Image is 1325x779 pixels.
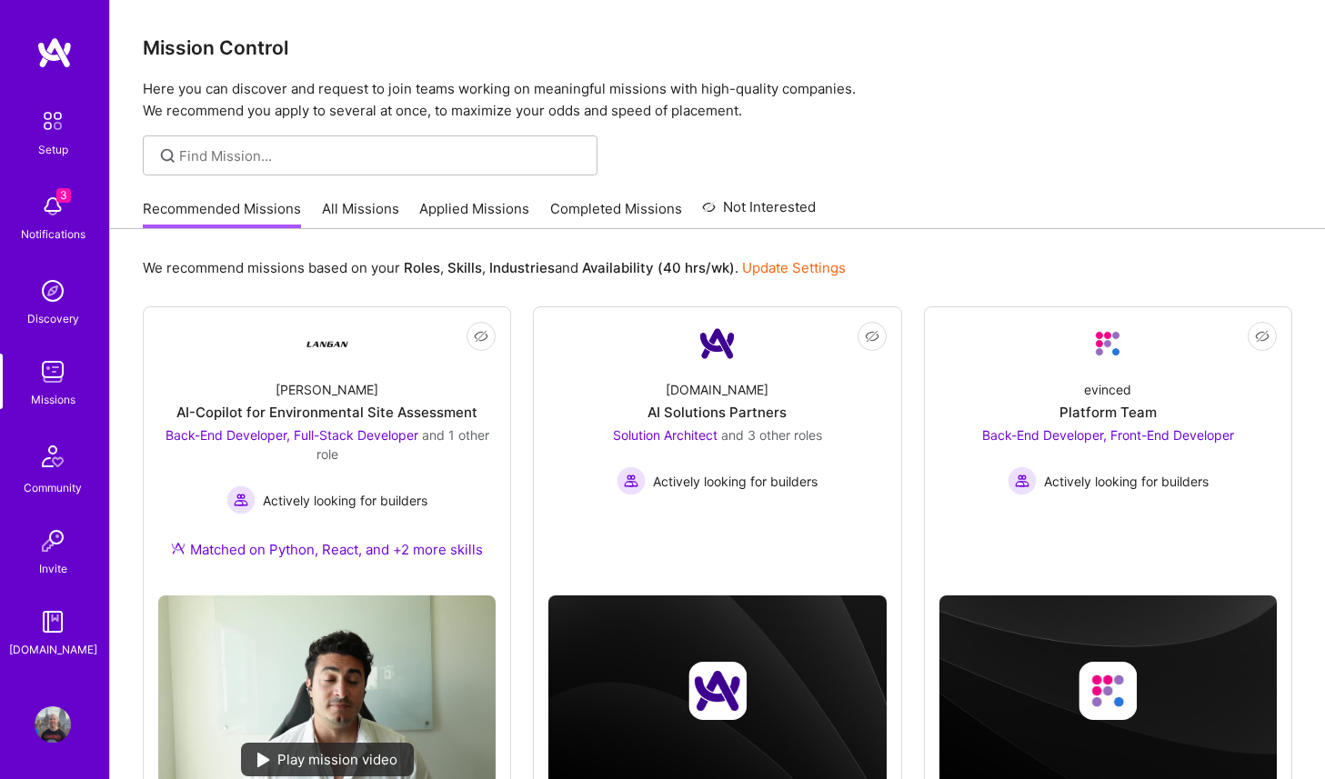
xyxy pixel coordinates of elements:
[653,472,818,491] span: Actively looking for builders
[226,485,256,514] img: Actively looking for builders
[171,541,186,555] img: Ateam Purple Icon
[276,380,378,399] div: [PERSON_NAME]
[257,753,270,767] img: play
[143,36,1292,59] h3: Mission Control
[474,329,488,344] i: icon EyeClosed
[241,743,414,776] div: Play mission video
[31,434,75,478] img: Community
[322,199,399,229] a: All Missions
[419,199,529,229] a: Applied Missions
[39,559,67,578] div: Invite
[35,706,71,743] img: User Avatar
[9,640,97,659] div: [DOMAIN_NAME]
[35,604,71,640] img: guide book
[613,427,718,443] span: Solution Architect
[721,427,822,443] span: and 3 other roles
[865,329,879,344] i: icon EyeClosed
[143,199,301,229] a: Recommended Missions
[489,259,555,276] b: Industries
[27,309,79,328] div: Discovery
[35,354,71,390] img: teamwork
[550,199,682,229] a: Completed Missions
[34,102,72,140] img: setup
[176,403,477,422] div: AI-Copilot for Environmental Site Assessment
[179,146,584,165] input: Find Mission...
[24,478,82,497] div: Community
[263,491,427,510] span: Actively looking for builders
[36,36,73,69] img: logo
[696,322,739,365] img: Company Logo
[647,403,787,422] div: AI Solutions Partners
[143,78,1292,122] p: Here you can discover and request to join teams working on meaningful missions with high-quality ...
[143,258,846,277] p: We recommend missions based on your , , and .
[617,466,646,495] img: Actively looking for builders
[306,322,349,365] img: Company Logo
[1086,322,1129,365] img: Company Logo
[688,662,747,720] img: Company logo
[56,188,71,203] span: 3
[1044,472,1209,491] span: Actively looking for builders
[35,273,71,309] img: discovery
[666,380,768,399] div: [DOMAIN_NAME]
[166,427,418,443] span: Back-End Developer, Full-Stack Developer
[1008,466,1037,495] img: Actively looking for builders
[171,540,483,559] div: Matched on Python, React, and +2 more skills
[1079,662,1137,720] img: Company logo
[31,390,75,409] div: Missions
[35,188,71,225] img: bell
[982,427,1234,443] span: Back-End Developer, Front-End Developer
[38,140,68,159] div: Setup
[157,145,178,166] i: icon SearchGrey
[404,259,440,276] b: Roles
[35,523,71,559] img: Invite
[447,259,482,276] b: Skills
[1255,329,1270,344] i: icon EyeClosed
[21,225,85,244] div: Notifications
[742,259,846,276] a: Update Settings
[582,259,735,276] b: Availability (40 hrs/wk)
[1084,380,1131,399] div: evinced
[702,196,816,229] a: Not Interested
[1059,403,1157,422] div: Platform Team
